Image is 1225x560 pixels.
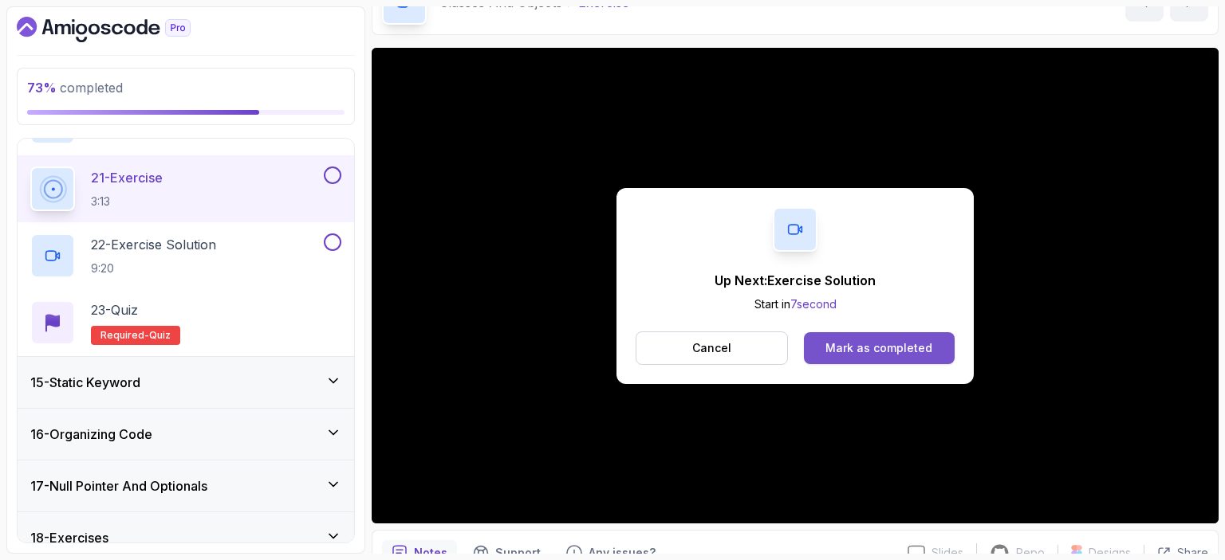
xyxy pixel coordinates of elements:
[91,260,216,276] p: 9:20
[91,168,163,187] p: 21 - Exercise
[790,297,837,311] span: 7 second
[825,340,932,356] div: Mark as completed
[30,233,341,278] button: 22-Exercise Solution9:20
[692,340,731,356] p: Cancel
[17,17,227,42] a: Dashboard
[27,80,123,96] span: completed
[27,80,57,96] span: 73 %
[100,329,149,342] span: Required-
[715,271,876,290] p: Up Next: Exercise Solution
[91,194,163,210] p: 3:13
[18,357,354,408] button: 15-Static Keyword
[804,332,955,364] button: Mark as completed
[30,300,341,345] button: 23-QuizRequired-quiz
[18,409,354,460] button: 16-Organizing Code
[30,373,140,392] h3: 15 - Static Keyword
[372,48,1219,523] iframe: 20 - Exercise
[30,528,108,547] h3: 18 - Exercises
[30,166,341,211] button: 21-Exercise3:13
[18,460,354,511] button: 17-Null Pointer And Optionals
[91,235,216,254] p: 22 - Exercise Solution
[30,476,207,495] h3: 17 - Null Pointer And Optionals
[715,296,876,312] p: Start in
[91,300,138,319] p: 23 - Quiz
[636,331,788,365] button: Cancel
[149,329,171,342] span: quiz
[30,425,152,444] h3: 16 - Organizing Code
